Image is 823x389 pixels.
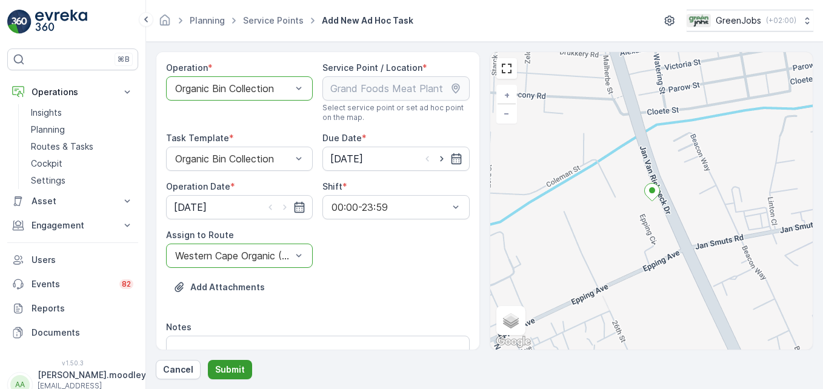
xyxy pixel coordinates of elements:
label: Shift [322,181,342,191]
input: dd/mm/yyyy [166,195,313,219]
a: Routes & Tasks [26,138,138,155]
p: Documents [32,327,133,339]
img: Green_Jobs_Logo.png [687,14,711,27]
p: Cockpit [31,158,62,170]
label: Service Point / Location [322,62,422,73]
a: Zoom In [498,86,516,104]
label: Due Date [322,133,362,143]
a: Settings [26,172,138,189]
a: Documents [7,321,138,345]
img: logo [7,10,32,34]
span: Select service point or set ad hoc point on the map. [322,103,469,122]
p: Users [32,254,133,266]
span: v 1.50.3 [7,359,138,367]
label: Assign to Route [166,230,234,240]
button: Engagement [7,213,138,238]
label: Operation [166,62,208,73]
p: Cancel [163,364,193,376]
a: Planning [26,121,138,138]
a: Service Points [243,15,304,25]
p: ⌘B [118,55,130,64]
p: Routes & Tasks [31,141,93,153]
p: Operations [32,86,114,98]
a: View Fullscreen [498,59,516,78]
button: Upload File [166,278,272,297]
button: Submit [208,360,252,379]
p: Asset [32,195,114,207]
p: Settings [31,175,65,187]
p: ( +02:00 ) [766,16,796,25]
span: + [504,90,510,100]
a: Insights [26,104,138,121]
p: Add Attachments [190,281,265,293]
button: Asset [7,189,138,213]
span: Add New Ad Hoc Task [319,15,416,27]
button: Operations [7,80,138,104]
img: Google [493,334,533,350]
p: GreenJobs [716,15,761,27]
a: Layers [498,307,524,334]
button: Cancel [156,360,201,379]
label: Task Template [166,133,229,143]
p: Submit [215,364,245,376]
p: Events [32,278,112,290]
a: Reports [7,296,138,321]
p: 82 [122,279,131,289]
p: Insights [31,107,62,119]
a: Users [7,248,138,272]
button: GreenJobs(+02:00) [687,10,813,32]
p: Planning [31,124,65,136]
input: dd/mm/yyyy [322,147,469,171]
a: Cockpit [26,155,138,172]
label: Notes [166,322,192,332]
img: logo_light-DOdMpM7g.png [35,10,87,34]
a: Homepage [158,18,172,28]
span: − [504,108,510,118]
a: Planning [190,15,225,25]
a: Open this area in Google Maps (opens a new window) [493,334,533,350]
p: Engagement [32,219,114,231]
p: Reports [32,302,133,314]
a: Events82 [7,272,138,296]
a: Zoom Out [498,104,516,122]
p: [PERSON_NAME].moodley [38,369,146,381]
label: Operation Date [166,181,230,191]
input: Grand Foods Meat Plant [322,76,469,101]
